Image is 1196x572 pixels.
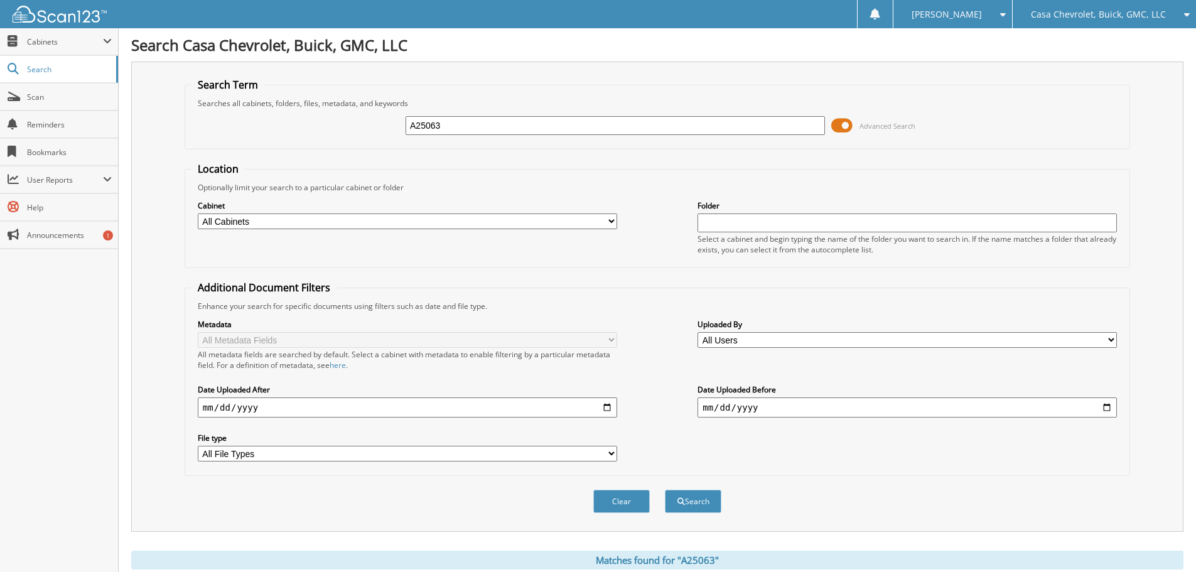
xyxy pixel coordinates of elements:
div: 1 [103,230,113,240]
label: Uploaded By [698,319,1117,330]
span: Advanced Search [859,121,915,131]
label: Date Uploaded Before [698,384,1117,395]
div: Enhance your search for specific documents using filters such as date and file type. [191,301,1123,311]
legend: Search Term [191,78,264,92]
label: Folder [698,200,1117,211]
div: All metadata fields are searched by default. Select a cabinet with metadata to enable filtering b... [198,349,617,370]
div: Matches found for "A25063" [131,551,1183,569]
div: Optionally limit your search to a particular cabinet or folder [191,182,1123,193]
label: File type [198,433,617,443]
span: Reminders [27,119,112,130]
label: Cabinet [198,200,617,211]
legend: Location [191,162,245,176]
input: start [198,397,617,418]
span: Search [27,64,110,75]
img: scan123-logo-white.svg [13,6,107,23]
span: Announcements [27,230,112,240]
button: Clear [593,490,650,513]
h1: Search Casa Chevrolet, Buick, GMC, LLC [131,35,1183,55]
span: Cabinets [27,36,103,47]
span: Help [27,202,112,213]
div: Searches all cabinets, folders, files, metadata, and keywords [191,98,1123,109]
span: Bookmarks [27,147,112,158]
label: Metadata [198,319,617,330]
a: here [330,360,346,370]
div: Select a cabinet and begin typing the name of the folder you want to search in. If the name match... [698,234,1117,255]
label: Date Uploaded After [198,384,617,395]
button: Search [665,490,721,513]
span: Scan [27,92,112,102]
span: Casa Chevrolet, Buick, GMC, LLC [1031,11,1166,18]
legend: Additional Document Filters [191,281,337,294]
input: end [698,397,1117,418]
span: User Reports [27,175,103,185]
span: [PERSON_NAME] [912,11,982,18]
